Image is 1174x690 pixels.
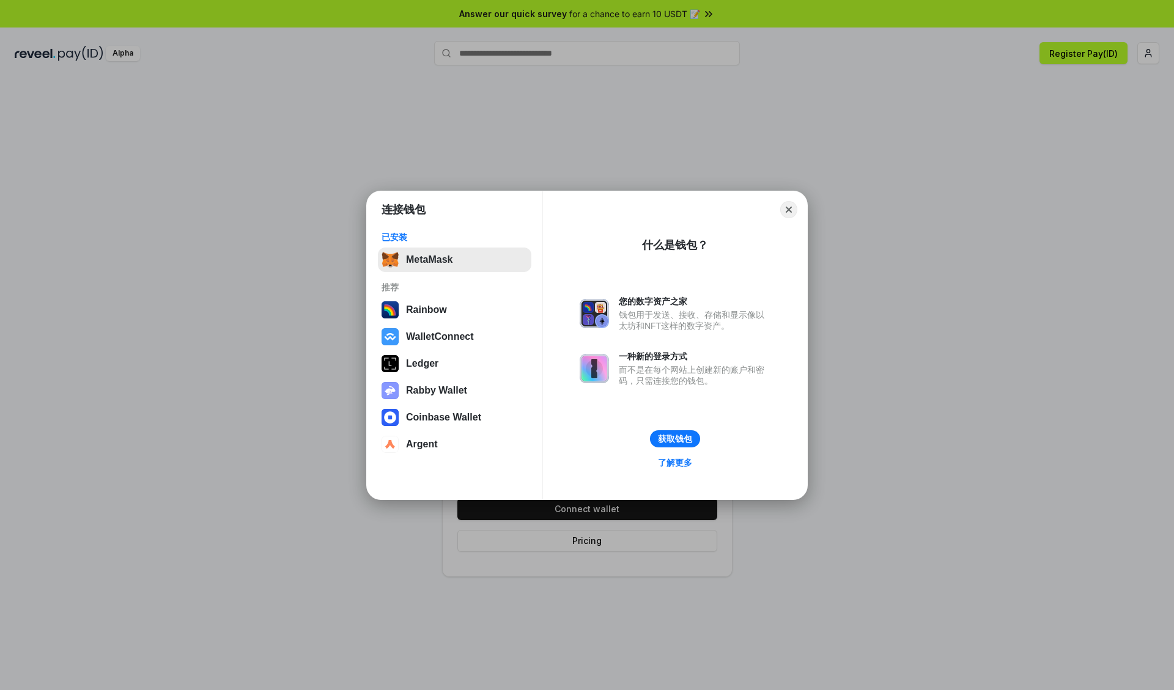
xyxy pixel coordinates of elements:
[378,351,531,376] button: Ledger
[406,439,438,450] div: Argent
[382,282,528,293] div: 推荐
[382,328,399,345] img: svg+xml,%3Csvg%20width%3D%2228%22%20height%3D%2228%22%20viewBox%3D%220%200%2028%2028%22%20fill%3D...
[406,385,467,396] div: Rabby Wallet
[406,331,474,342] div: WalletConnect
[780,201,797,218] button: Close
[378,248,531,272] button: MetaMask
[382,382,399,399] img: svg+xml,%3Csvg%20xmlns%3D%22http%3A%2F%2Fwww.w3.org%2F2000%2Fsvg%22%20fill%3D%22none%22%20viewBox...
[382,301,399,318] img: svg+xml,%3Csvg%20width%3D%22120%22%20height%3D%22120%22%20viewBox%3D%220%200%20120%20120%22%20fil...
[406,358,438,369] div: Ledger
[619,364,770,386] div: 而不是在每个网站上创建新的账户和密码，只需连接您的钱包。
[650,430,700,447] button: 获取钱包
[382,232,528,243] div: 已安装
[580,354,609,383] img: svg+xml,%3Csvg%20xmlns%3D%22http%3A%2F%2Fwww.w3.org%2F2000%2Fsvg%22%20fill%3D%22none%22%20viewBox...
[619,309,770,331] div: 钱包用于发送、接收、存储和显示像以太坊和NFT这样的数字资产。
[406,254,452,265] div: MetaMask
[651,455,700,471] a: 了解更多
[378,298,531,322] button: Rainbow
[658,433,692,444] div: 获取钱包
[382,355,399,372] img: svg+xml,%3Csvg%20xmlns%3D%22http%3A%2F%2Fwww.w3.org%2F2000%2Fsvg%22%20width%3D%2228%22%20height%3...
[619,351,770,362] div: 一种新的登录方式
[378,378,531,403] button: Rabby Wallet
[378,432,531,457] button: Argent
[619,296,770,307] div: 您的数字资产之家
[382,251,399,268] img: svg+xml,%3Csvg%20fill%3D%22none%22%20height%3D%2233%22%20viewBox%3D%220%200%2035%2033%22%20width%...
[406,412,481,423] div: Coinbase Wallet
[406,304,447,315] div: Rainbow
[382,202,426,217] h1: 连接钱包
[378,325,531,349] button: WalletConnect
[642,238,708,252] div: 什么是钱包？
[378,405,531,430] button: Coinbase Wallet
[382,436,399,453] img: svg+xml,%3Csvg%20width%3D%2228%22%20height%3D%2228%22%20viewBox%3D%220%200%2028%2028%22%20fill%3D...
[580,299,609,328] img: svg+xml,%3Csvg%20xmlns%3D%22http%3A%2F%2Fwww.w3.org%2F2000%2Fsvg%22%20fill%3D%22none%22%20viewBox...
[382,409,399,426] img: svg+xml,%3Csvg%20width%3D%2228%22%20height%3D%2228%22%20viewBox%3D%220%200%2028%2028%22%20fill%3D...
[658,457,692,468] div: 了解更多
